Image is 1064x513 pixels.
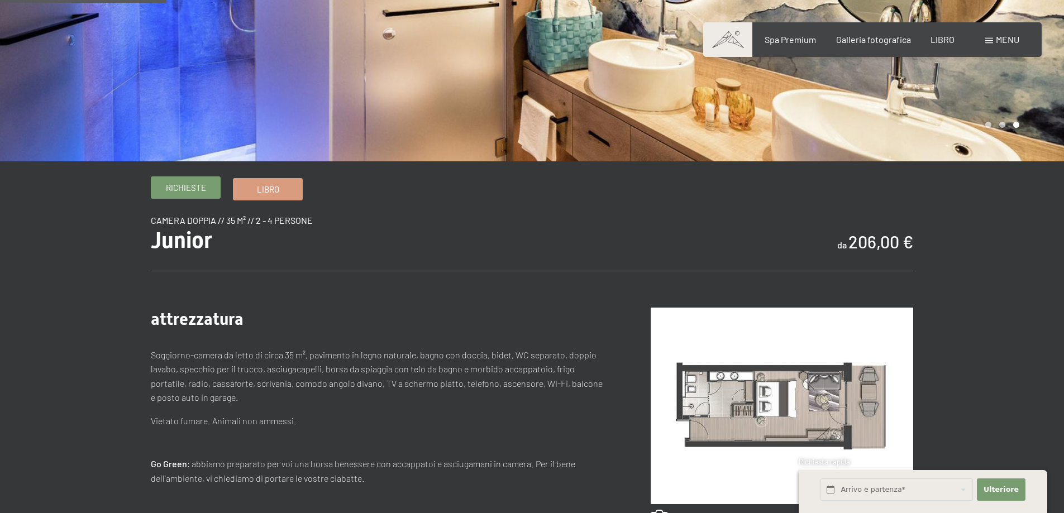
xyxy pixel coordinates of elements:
[931,34,955,45] a: LIBRO
[765,34,816,45] a: Spa Premium
[151,349,603,403] font: Soggiorno-camera da letto di circa 35 m², pavimento in legno naturale, bagno con doccia, bidet, W...
[799,457,850,466] font: Richiesta rapida
[151,177,220,198] a: Richieste
[151,458,575,483] font: : abbiamo preparato per voi una borsa benessere con accappatoi e asciugamani in camera. Per il be...
[651,308,913,504] img: Junior
[151,458,187,469] font: Go Green
[257,184,279,194] font: Libro
[848,232,913,252] font: 206,00 €
[151,309,244,329] font: attrezzatura
[151,215,313,226] font: Camera doppia // 35 m² // 2 - 4 persone
[151,415,297,426] font: Vietato fumare. Animali non ammessi.
[984,485,1019,493] font: Ulteriore
[233,179,302,200] a: Libro
[836,34,911,45] a: Galleria fotografica
[151,227,212,253] font: Junior
[166,183,206,193] font: Richieste
[977,478,1025,501] button: Ulteriore
[837,239,847,250] font: da
[996,34,1019,45] font: menu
